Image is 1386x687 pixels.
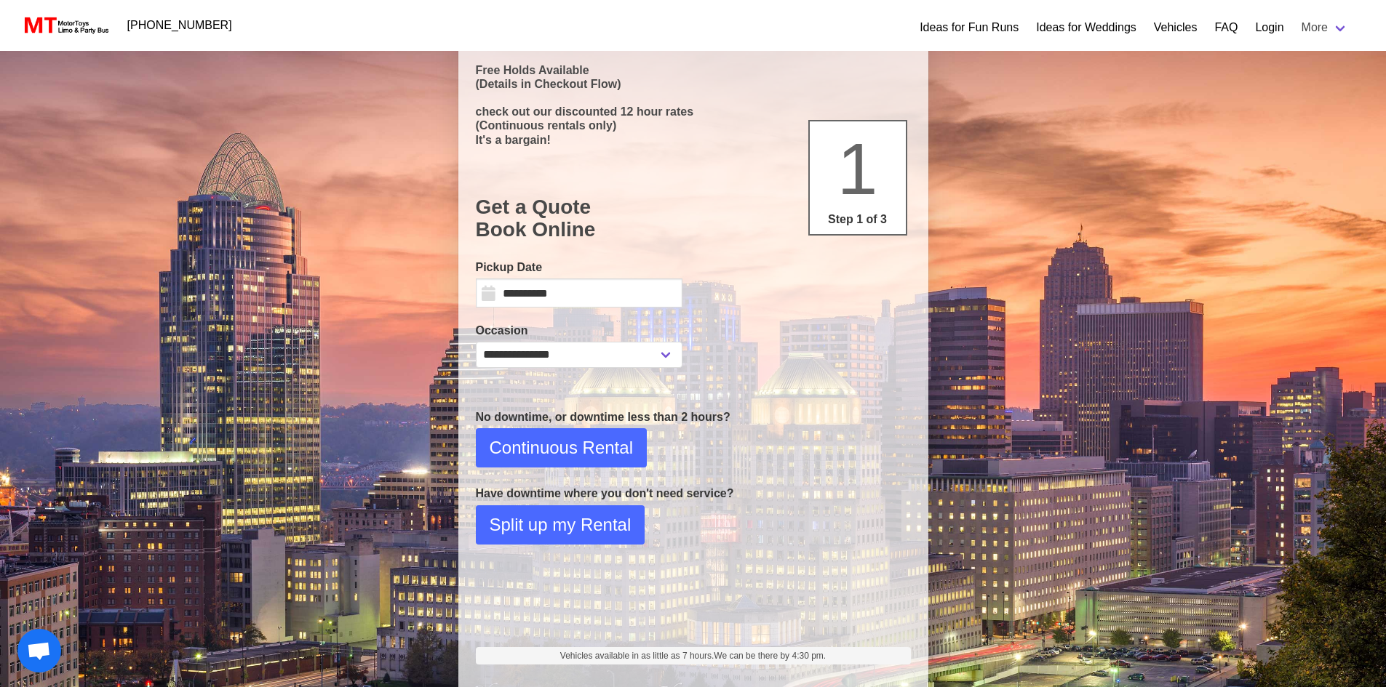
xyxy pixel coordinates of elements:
a: Vehicles [1154,19,1198,36]
a: Login [1255,19,1283,36]
a: FAQ [1214,19,1238,36]
span: We can be there by 4:30 pm. [714,651,826,661]
p: (Continuous rentals only) [476,118,911,132]
label: Pickup Date [476,259,682,276]
a: More [1293,13,1357,42]
h1: Get a Quote Book Online [476,196,911,241]
p: Have downtime where you don't need service? [476,485,911,502]
span: Split up my Rental [490,512,632,538]
a: Ideas for Weddings [1036,19,1136,36]
div: Open chat [17,629,61,672]
p: Free Holds Available [476,63,911,77]
a: Ideas for Fun Runs [920,19,1019,36]
span: Continuous Rental [490,435,633,461]
p: Step 1 of 3 [816,211,900,228]
span: 1 [837,128,878,209]
button: Split up my Rental [476,505,645,545]
button: Continuous Rental [476,428,647,467]
a: [PHONE_NUMBER] [119,11,241,40]
p: No downtime, or downtime less than 2 hours? [476,409,911,426]
span: Vehicles available in as little as 7 hours. [560,649,826,662]
p: check out our discounted 12 hour rates [476,105,911,118]
label: Occasion [476,322,682,340]
p: It's a bargain! [476,133,911,147]
p: (Details in Checkout Flow) [476,77,911,91]
img: MotorToys Logo [20,15,110,36]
